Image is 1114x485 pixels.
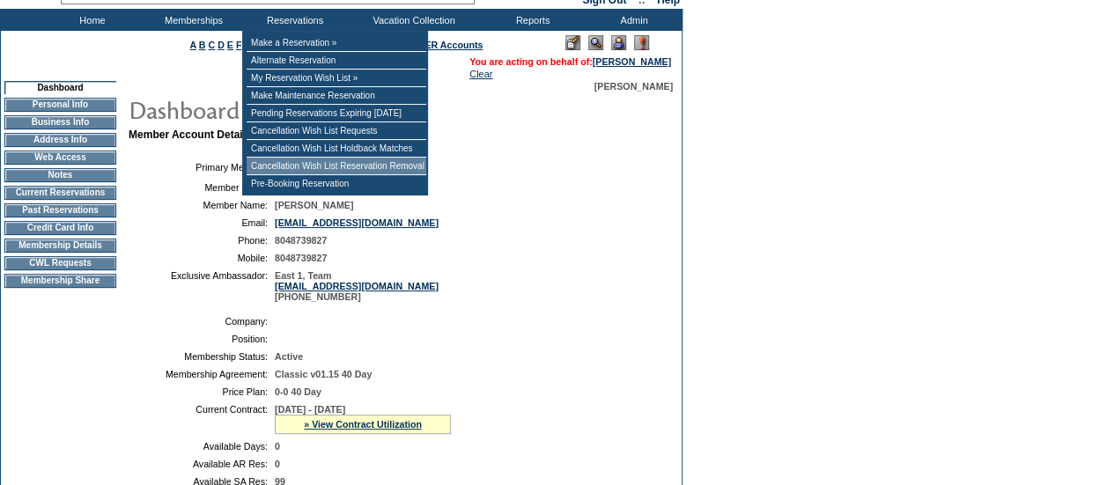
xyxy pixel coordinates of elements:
[424,40,483,50] a: ER Accounts
[634,35,649,50] img: Log Concern/Member Elevation
[136,351,268,362] td: Membership Status:
[275,253,327,263] span: 8048739827
[275,217,439,228] a: [EMAIL_ADDRESS][DOMAIN_NAME]
[4,115,116,129] td: Business Info
[40,9,141,31] td: Home
[4,186,116,200] td: Current Reservations
[136,386,268,397] td: Price Plan:
[275,235,327,246] span: 8048739827
[136,158,268,175] td: Primary Member:
[136,200,268,210] td: Member Name:
[242,9,343,31] td: Reservations
[247,122,426,140] td: Cancellation Wish List Requests
[136,459,268,469] td: Available AR Res:
[4,168,116,182] td: Notes
[275,459,280,469] span: 0
[4,203,116,217] td: Past Reservations
[469,56,671,67] span: You are acting on behalf of:
[247,34,426,52] td: Make a Reservation »
[343,9,480,31] td: Vacation Collection
[275,200,353,210] span: [PERSON_NAME]
[136,182,268,193] td: Member Since:
[141,9,242,31] td: Memberships
[4,133,116,147] td: Address Info
[247,140,426,158] td: Cancellation Wish List Holdback Matches
[480,9,581,31] td: Reports
[208,40,215,50] a: C
[4,274,116,288] td: Membership Share
[199,40,206,50] a: B
[247,175,426,192] td: Pre-Booking Reservation
[236,40,242,50] a: F
[304,419,422,430] a: » View Contract Utilization
[136,217,268,228] td: Email:
[275,386,321,397] span: 0-0 40 Day
[594,81,673,92] span: [PERSON_NAME]
[588,35,603,50] img: View Mode
[469,69,492,79] a: Clear
[129,129,252,141] b: Member Account Details
[247,87,426,105] td: Make Maintenance Reservation
[4,98,116,112] td: Personal Info
[247,52,426,70] td: Alternate Reservation
[136,235,268,246] td: Phone:
[136,270,268,302] td: Exclusive Ambassador:
[275,441,280,452] span: 0
[581,9,682,31] td: Admin
[593,56,671,67] a: [PERSON_NAME]
[275,369,372,379] span: Classic v01.15 40 Day
[136,253,268,263] td: Mobile:
[4,81,116,94] td: Dashboard
[247,70,426,87] td: My Reservation Wish List »
[4,256,116,270] td: CWL Requests
[190,40,196,50] a: A
[136,441,268,452] td: Available Days:
[218,40,225,50] a: D
[247,158,426,175] td: Cancellation Wish List Reservation Removal
[136,316,268,327] td: Company:
[136,369,268,379] td: Membership Agreement:
[4,151,116,165] td: Web Access
[611,35,626,50] img: Impersonate
[136,404,268,434] td: Current Contract:
[128,92,480,127] img: pgTtlDashboard.gif
[247,105,426,122] td: Pending Reservations Expiring [DATE]
[136,334,268,344] td: Position:
[4,239,116,253] td: Membership Details
[227,40,233,50] a: E
[4,221,116,235] td: Credit Card Info
[275,351,303,362] span: Active
[565,35,580,50] img: Edit Mode
[275,281,439,291] a: [EMAIL_ADDRESS][DOMAIN_NAME]
[275,270,439,302] span: East 1, Team [PHONE_NUMBER]
[275,404,345,415] span: [DATE] - [DATE]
